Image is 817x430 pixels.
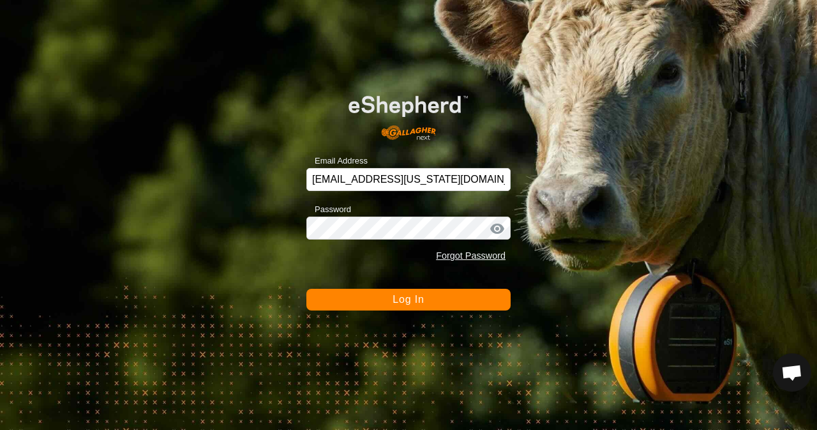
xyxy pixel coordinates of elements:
[436,250,506,261] a: Forgot Password
[773,353,811,392] div: Open chat
[327,79,490,148] img: E-shepherd Logo
[306,289,511,311] button: Log In
[306,168,511,191] input: Email Address
[393,294,424,305] span: Log In
[306,155,368,167] label: Email Address
[306,203,351,216] label: Password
